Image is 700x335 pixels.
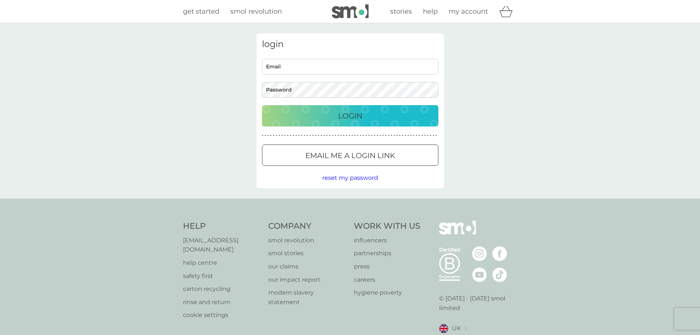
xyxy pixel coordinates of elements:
[368,134,370,138] p: ●
[464,327,467,331] img: select a new location
[354,288,420,297] p: hygiene poverty
[410,134,412,138] p: ●
[371,134,373,138] p: ●
[390,6,412,17] a: stories
[402,134,403,138] p: ●
[408,134,409,138] p: ●
[360,134,361,138] p: ●
[433,134,434,138] p: ●
[322,174,378,181] span: reset my password
[326,134,328,138] p: ●
[276,134,277,138] p: ●
[183,284,261,294] a: carton recycling
[354,275,420,285] a: careers
[230,7,282,15] span: smol revolution
[315,134,316,138] p: ●
[268,134,269,138] p: ●
[449,6,488,17] a: my account
[354,262,420,271] a: press
[492,246,507,261] img: visit the smol Facebook page
[262,134,263,138] p: ●
[352,134,353,138] p: ●
[304,134,305,138] p: ●
[322,173,378,183] button: reset my password
[354,236,420,245] a: influencers
[262,145,438,166] button: Email me a login link
[399,134,401,138] p: ●
[268,262,347,271] a: our claims
[273,134,274,138] p: ●
[499,4,517,19] div: basket
[183,297,261,307] p: rinse and return
[183,258,261,268] a: help centre
[419,134,420,138] p: ●
[391,134,392,138] p: ●
[183,271,261,281] a: safety first
[439,324,448,333] img: UK flag
[332,134,333,138] p: ●
[343,134,345,138] p: ●
[268,249,347,258] a: smol stories
[377,134,378,138] p: ●
[268,236,347,245] a: smol revolution
[452,324,461,333] span: UK
[337,134,339,138] p: ●
[390,7,412,15] span: stories
[405,134,406,138] p: ●
[380,134,381,138] p: ●
[284,134,286,138] p: ●
[230,6,282,17] a: smol revolution
[290,134,291,138] p: ●
[363,134,364,138] p: ●
[374,134,376,138] p: ●
[413,134,414,138] p: ●
[183,310,261,320] a: cookie settings
[435,134,437,138] p: ●
[449,7,488,15] span: my account
[396,134,398,138] p: ●
[301,134,302,138] p: ●
[281,134,283,138] p: ●
[268,288,347,307] a: modern slavery statement
[309,134,311,138] p: ●
[354,221,420,232] h4: Work With Us
[388,134,390,138] p: ●
[307,134,308,138] p: ●
[349,134,350,138] p: ●
[270,134,272,138] p: ●
[295,134,297,138] p: ●
[183,236,261,254] a: [EMAIL_ADDRESS][DOMAIN_NAME]
[354,249,420,258] a: partnerships
[305,150,395,161] p: Email me a login link
[262,105,438,126] button: Login
[321,134,322,138] p: ●
[312,134,314,138] p: ●
[279,134,280,138] p: ●
[421,134,423,138] p: ●
[262,39,438,50] h3: login
[268,275,347,285] a: our impact report
[298,134,300,138] p: ●
[394,134,395,138] p: ●
[357,134,359,138] p: ●
[439,294,517,313] p: © [DATE] - [DATE] smol limited
[183,7,219,15] span: get started
[287,134,288,138] p: ●
[492,267,507,282] img: visit the smol Tiktok page
[416,134,417,138] p: ●
[323,134,325,138] p: ●
[335,134,336,138] p: ●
